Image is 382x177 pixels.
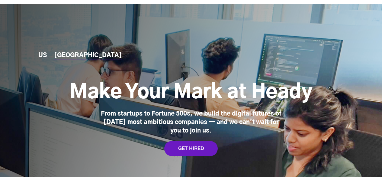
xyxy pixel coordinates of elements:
[70,80,313,105] h1: Make Your Mark at Heady
[38,52,47,59] a: US
[164,141,218,156] a: GET HIRED
[54,52,122,59] a: [GEOGRAPHIC_DATA]
[98,110,285,135] div: From startups to Fortune 500s, we build the digital futures of [DATE] most ambitious companies — ...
